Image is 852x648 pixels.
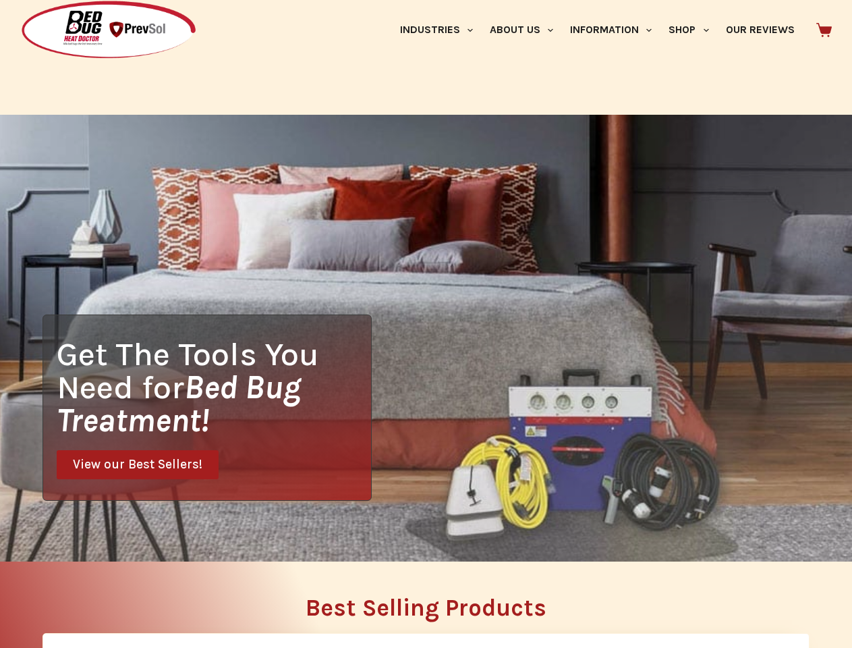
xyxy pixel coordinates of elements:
button: Open LiveChat chat widget [11,5,51,46]
h2: Best Selling Products [42,596,810,620]
span: View our Best Sellers! [73,458,202,471]
a: View our Best Sellers! [57,450,219,479]
i: Bed Bug Treatment! [57,368,301,439]
h1: Get The Tools You Need for [57,337,371,437]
